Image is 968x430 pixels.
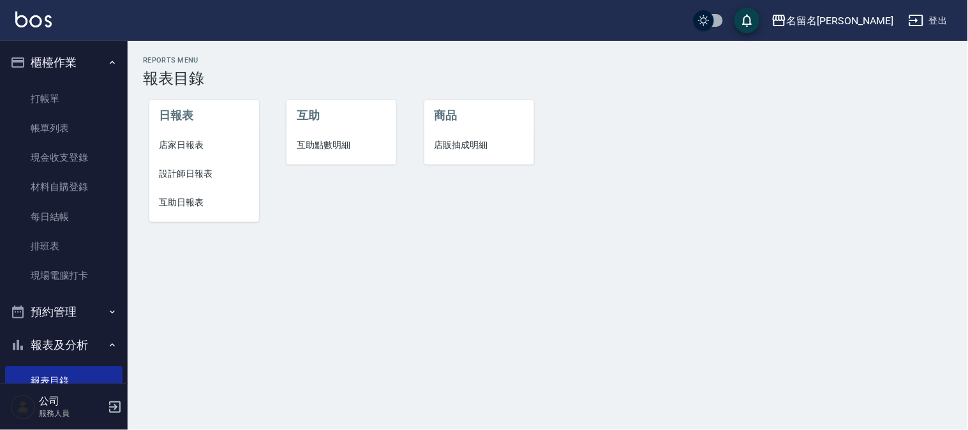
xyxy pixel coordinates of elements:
h5: 公司 [39,395,104,408]
h3: 報表目錄 [143,70,953,87]
li: 商品 [424,100,534,131]
a: 材料自購登錄 [5,172,123,202]
a: 帳單列表 [5,114,123,143]
li: 互助 [287,100,396,131]
a: 現場電腦打卡 [5,261,123,290]
button: 登出 [904,9,953,33]
img: Logo [15,11,52,27]
p: 服務人員 [39,408,104,419]
a: 排班表 [5,232,123,261]
li: 日報表 [149,100,259,131]
button: 報表及分析 [5,329,123,362]
a: 互助日報表 [149,188,259,217]
span: 店販抽成明細 [435,138,524,152]
a: 現金收支登錄 [5,143,123,172]
a: 報表目錄 [5,366,123,396]
button: save [734,8,760,33]
div: 名留名[PERSON_NAME] [787,13,893,29]
a: 設計師日報表 [149,159,259,188]
a: 每日結帳 [5,202,123,232]
img: Person [10,394,36,420]
h2: Reports Menu [143,56,953,64]
button: 名留名[PERSON_NAME] [766,8,898,34]
span: 店家日報表 [160,138,249,152]
span: 設計師日報表 [160,167,249,181]
span: 互助點數明細 [297,138,386,152]
button: 預約管理 [5,295,123,329]
span: 互助日報表 [160,196,249,209]
a: 互助點數明細 [287,131,396,159]
a: 店家日報表 [149,131,259,159]
a: 店販抽成明細 [424,131,534,159]
a: 打帳單 [5,84,123,114]
button: 櫃檯作業 [5,46,123,79]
